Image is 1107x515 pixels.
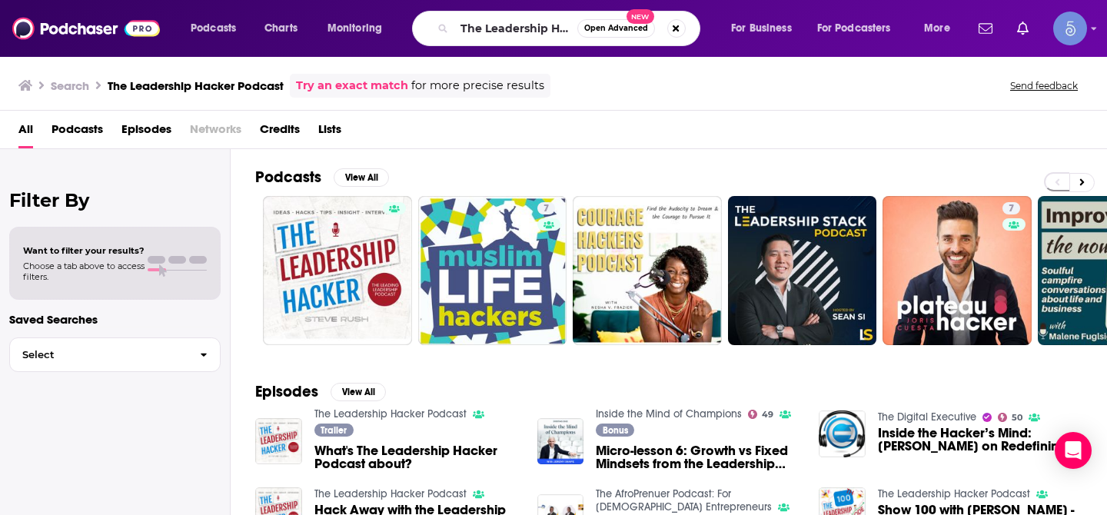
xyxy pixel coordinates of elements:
span: 50 [1012,414,1022,421]
button: open menu [180,16,256,41]
a: Charts [254,16,307,41]
span: 49 [762,411,773,418]
a: The AfroPrenuer Podcast: For African Entrepreneurs [596,487,772,513]
button: Show profile menu [1053,12,1087,45]
button: View All [334,168,389,187]
a: Show notifications dropdown [1011,15,1035,42]
img: Micro-lesson 6: Growth vs Fixed Mindsets from the Leadership Hacker Podcast [537,418,584,465]
button: Send feedback [1006,79,1082,92]
span: Monitoring [327,18,382,39]
span: Select [10,350,188,360]
a: Try an exact match [296,77,408,95]
a: 7 [537,202,555,214]
img: What's The Leadership Hacker Podcast about? [255,418,302,465]
a: The Leadership Hacker Podcast [314,487,467,500]
a: Micro-lesson 6: Growth vs Fixed Mindsets from the Leadership Hacker Podcast [596,444,800,470]
a: Inside the Mind of Champions [596,407,742,420]
span: Want to filter your results? [23,245,145,256]
a: 7 [418,196,567,345]
h2: Filter By [9,189,221,211]
span: Inside the Hacker’s Mind: [PERSON_NAME] on Redefining Cybersecurity Leadership | Ep 1099 [878,427,1082,453]
button: open menu [807,16,913,41]
h3: The Leadership Hacker Podcast [108,78,284,93]
a: Inside the Hacker’s Mind: Valentina Flores on Redefining Cybersecurity Leadership | Ep 1099 [878,427,1082,453]
span: For Podcasters [817,18,891,39]
span: for more precise results [411,77,544,95]
a: 50 [998,413,1022,422]
img: User Profile [1053,12,1087,45]
a: 49 [748,410,773,419]
a: 7 [1002,202,1020,214]
a: The Leadership Hacker Podcast [314,407,467,420]
span: Choose a tab above to access filters. [23,261,145,282]
span: More [924,18,950,39]
a: All [18,117,33,148]
button: open menu [317,16,402,41]
button: open menu [913,16,969,41]
a: Episodes [121,117,171,148]
img: Podchaser - Follow, Share and Rate Podcasts [12,14,160,43]
a: EpisodesView All [255,382,386,401]
button: Select [9,337,221,372]
a: Credits [260,117,300,148]
div: Open Intercom Messenger [1055,432,1092,469]
button: Open AdvancedNew [577,19,655,38]
a: Show notifications dropdown [972,15,999,42]
img: Inside the Hacker’s Mind: Valentina Flores on Redefining Cybersecurity Leadership | Ep 1099 [819,410,866,457]
a: Podcasts [52,117,103,148]
button: View All [331,383,386,401]
a: The Digital Executive [878,410,976,424]
button: open menu [720,16,811,41]
a: What's The Leadership Hacker Podcast about? [314,444,519,470]
a: Lists [318,117,341,148]
span: Bonus [603,426,628,435]
h2: Episodes [255,382,318,401]
div: Search podcasts, credits, & more... [427,11,715,46]
span: Networks [190,117,241,148]
a: The Leadership Hacker Podcast [878,487,1030,500]
span: New [627,9,654,24]
span: Charts [264,18,298,39]
input: Search podcasts, credits, & more... [454,16,577,41]
a: 7 [883,196,1032,345]
span: 7 [1009,201,1014,217]
span: Trailer [321,426,347,435]
h3: Search [51,78,89,93]
span: 7 [544,201,549,217]
span: Logged in as Spiral5-G1 [1053,12,1087,45]
a: PodcastsView All [255,168,389,187]
p: Saved Searches [9,312,221,327]
span: Open Advanced [584,25,648,32]
span: For Business [731,18,792,39]
h2: Podcasts [255,168,321,187]
span: Podcasts [191,18,236,39]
